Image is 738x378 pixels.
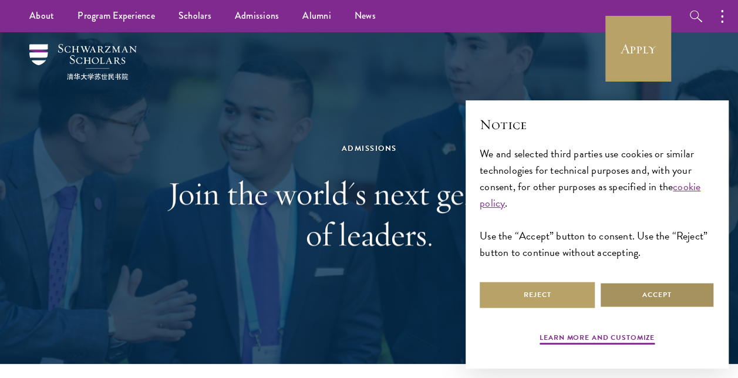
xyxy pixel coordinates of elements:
div: Admissions [167,142,572,155]
a: cookie policy [480,178,700,211]
img: Schwarzman Scholars [29,44,137,80]
a: Apply [605,16,671,82]
button: Reject [480,282,595,308]
div: We and selected third parties use cookies or similar technologies for technical purposes and, wit... [480,146,715,261]
button: Learn more and customize [540,332,655,346]
h2: Notice [480,114,715,134]
h1: Join the world's next generation of leaders. [167,173,572,255]
button: Accept [599,282,715,308]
